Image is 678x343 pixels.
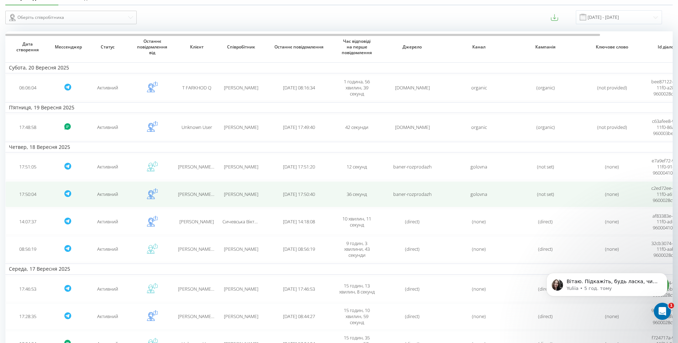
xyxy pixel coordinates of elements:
span: [PERSON_NAME] [224,163,258,170]
span: Кампанія [519,44,572,50]
td: Активний [85,276,130,302]
span: Останнє повідомлення від [135,38,169,55]
span: Час відповіді на перше повідомлення [340,38,374,55]
span: (none) [605,163,619,170]
span: Дата створення [11,41,44,52]
span: [PERSON_NAME] [224,84,258,91]
span: (none) [605,218,619,225]
span: [PERSON_NAME] [224,191,258,197]
td: Активний [85,303,130,329]
iframe: Intercom live chat [654,303,671,320]
td: Активний [85,114,130,140]
span: (none) [472,218,486,225]
td: 9 годин, 3 хвилини, 43 секунди [335,236,379,262]
span: [PERSON_NAME] [224,286,258,292]
button: Експортувати повідомлення [551,14,558,21]
span: Unknown User [182,124,212,130]
span: T FARKHOD Q [182,84,211,91]
span: [DATE] 08:16:34 [283,84,315,91]
td: Активний [85,75,130,101]
td: 42 секунди [335,114,379,140]
span: [PERSON_NAME] [179,218,214,225]
span: [DATE] 08:44:27 [283,313,315,319]
span: [PERSON_NAME] (@chernenko_roma) [PERSON_NAME] [178,313,291,319]
span: (direct) [405,246,420,252]
td: 17:50:04 [5,181,50,207]
span: (none) [472,286,486,292]
span: (organic) [536,124,555,130]
td: Активний [85,209,130,235]
span: [PERSON_NAME] (@chernenko_roma) [PERSON_NAME] [178,246,291,252]
span: Джерело [385,44,439,50]
span: [PERSON_NAME] [224,313,258,319]
span: (direct) [405,313,420,319]
iframe: Intercom notifications повідомлення [536,258,678,324]
span: Клієнт [180,44,214,50]
span: [DATE] 17:46:53 [283,286,315,292]
td: 08:56:19 [5,236,50,262]
span: Сичевська Вікторія [222,218,264,225]
span: Останнє повідомлення [270,44,328,50]
span: [PERSON_NAME] [224,124,258,130]
td: 17:51:05 [5,154,50,180]
span: 1 [668,303,674,308]
span: (none) [472,246,486,252]
td: 17:46:53 [5,276,50,302]
span: (not provided) [597,124,627,130]
span: [DATE] 08:56:19 [283,246,315,252]
span: (direct) [405,286,420,292]
span: Статус [91,44,125,50]
span: Канал [452,44,505,50]
span: [PERSON_NAME] [224,246,258,252]
span: [DOMAIN_NAME] [395,84,430,91]
span: baner-rozprodazh [393,191,432,197]
span: (direct) [538,246,553,252]
td: 36 секунд [335,181,379,207]
span: Співробітник [224,44,258,50]
span: [PERSON_NAME] (@headhonchoman) [PERSON_NAME] [178,286,293,292]
span: organic [471,124,487,130]
span: (direct) [538,218,553,225]
span: [DOMAIN_NAME] [395,124,430,130]
span: (not set) [537,163,554,170]
span: [DATE] 17:49:40 [283,124,315,130]
td: Активний [85,236,130,262]
span: (direct) [405,218,420,225]
span: [DATE] 17:51:20 [283,163,315,170]
td: 1 година, 56 хвилин, 39 секунд [335,75,379,101]
span: (organic) [536,84,555,91]
span: [PERSON_NAME] (@headhonchoman) [PERSON_NAME] [178,163,293,170]
div: Оберіть співробітника [9,13,127,22]
span: Ключове слово [585,44,638,50]
span: (none) [605,246,619,252]
span: (not set) [537,191,554,197]
td: Активний [85,154,130,180]
td: 12 секунд [335,154,379,180]
span: baner-rozprodazh [393,163,432,170]
td: Активний [85,181,130,207]
td: 06:06:04 [5,75,50,101]
td: 15 годин, 13 хвилин, 8 секунд [335,276,379,302]
span: [DATE] 17:50:40 [283,191,315,197]
td: 15 годин, 10 хвилин, 59 секунд [335,303,379,329]
span: golovna [471,191,487,197]
span: (none) [605,191,619,197]
td: 17:48:58 [5,114,50,140]
span: (not provided) [597,84,627,91]
span: Мессенджер [55,44,80,50]
td: 10 хвилин, 11 секунд [335,209,379,235]
span: organic [471,84,487,91]
span: golovna [471,163,487,170]
span: (none) [472,313,486,319]
span: [PERSON_NAME] (@headhonchoman) [PERSON_NAME] [178,191,293,197]
td: 14:07:37 [5,209,50,235]
span: [DATE] 14:18:08 [283,218,315,225]
td: 17:28:35 [5,303,50,329]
